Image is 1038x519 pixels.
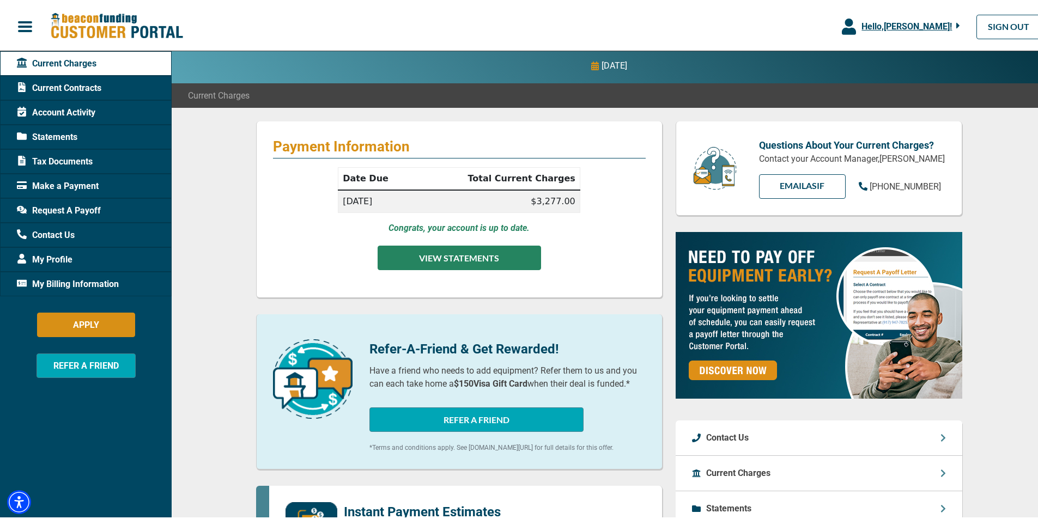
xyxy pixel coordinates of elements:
[369,441,646,450] p: *Terms and conditions apply. See [DOMAIN_NAME][URL] for full details for this offer.
[369,405,584,430] button: REFER A FRIEND
[369,337,646,357] p: Refer-A-Friend & Get Rewarded!
[690,144,739,189] img: customer-service.png
[706,500,751,513] p: Statements
[17,104,95,117] span: Account Activity
[37,310,135,335] button: APPLY
[378,243,541,268] button: VIEW STATEMENTS
[861,19,952,29] span: Hello, [PERSON_NAME] !
[759,136,945,150] p: Questions About Your Current Charges?
[17,227,75,240] span: Contact Us
[389,219,530,233] p: Congrats, your account is up to date.
[454,376,527,387] b: $150 Visa Gift Card
[759,150,945,163] p: Contact your Account Manager, [PERSON_NAME]
[7,488,31,512] div: Accessibility Menu
[17,153,93,166] span: Tax Documents
[706,465,770,478] p: Current Charges
[273,337,353,417] img: refer-a-friend-icon.png
[870,179,941,190] span: [PHONE_NUMBER]
[273,136,646,153] p: Payment Information
[338,166,416,188] th: Date Due
[676,230,962,396] img: payoff-ad-px.jpg
[188,87,250,100] span: Current Charges
[602,57,627,70] p: [DATE]
[17,178,99,191] span: Make a Payment
[17,129,77,142] span: Statements
[37,351,136,376] button: REFER A FRIEND
[17,80,101,93] span: Current Contracts
[369,362,646,388] p: Have a friend who needs to add equipment? Refer them to us and you can each take home a when thei...
[17,202,101,215] span: Request A Payoff
[17,276,119,289] span: My Billing Information
[706,429,749,442] p: Contact Us
[415,188,580,211] td: $3,277.00
[415,166,580,188] th: Total Current Charges
[17,251,72,264] span: My Profile
[859,178,941,191] a: [PHONE_NUMBER]
[17,55,96,68] span: Current Charges
[338,188,416,211] td: [DATE]
[759,172,846,197] a: EMAILAsif
[50,10,183,38] img: Beacon Funding Customer Portal Logo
